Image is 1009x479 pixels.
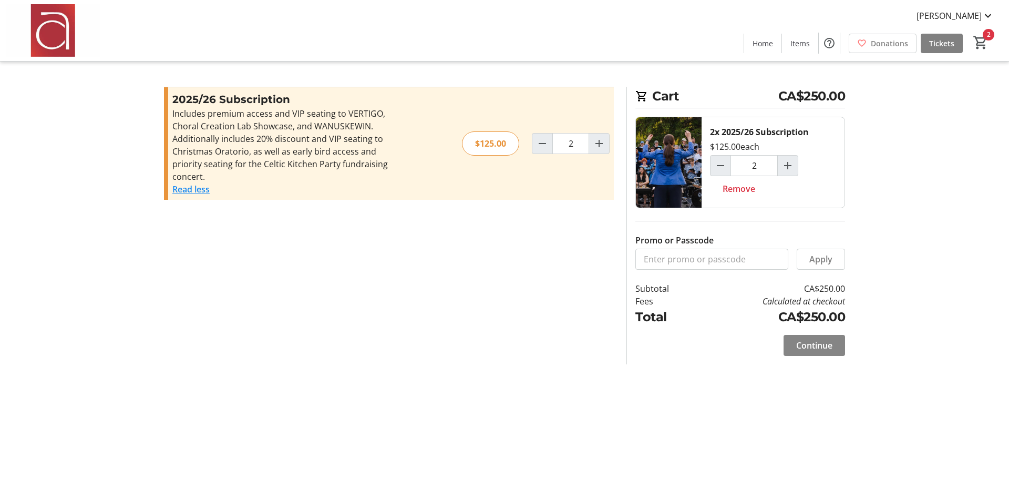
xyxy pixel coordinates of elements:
[908,7,1003,24] button: [PERSON_NAME]
[532,134,552,154] button: Decrement by one
[809,253,832,266] span: Apply
[796,339,832,352] span: Continue
[730,155,778,176] input: 2025/26 Subscription Quantity
[635,295,696,308] td: Fees
[782,34,818,53] a: Items
[849,34,917,53] a: Donations
[753,38,773,49] span: Home
[711,156,730,176] button: Decrement by one
[784,335,845,356] button: Continue
[635,308,696,327] td: Total
[971,33,990,52] button: Cart
[710,126,809,138] div: 2x 2025/26 Subscription
[929,38,954,49] span: Tickets
[462,131,519,156] div: $125.00
[635,282,696,295] td: Subtotal
[589,134,609,154] button: Increment by one
[797,249,845,270] button: Apply
[6,4,100,57] img: Amadeus Choir of Greater Toronto 's Logo
[172,107,402,183] div: Includes premium access and VIP seating to VERTIGO, Choral Creation Lab Showcase, and WANUSKEWIN....
[696,282,845,295] td: CA$250.00
[172,91,402,107] h3: 2025/26 Subscription
[696,295,845,308] td: Calculated at checkout
[778,156,798,176] button: Increment by one
[819,33,840,54] button: Help
[636,117,702,208] img: 2025/26 Subscription
[723,182,755,195] span: Remove
[635,234,714,247] label: Promo or Passcode
[744,34,781,53] a: Home
[696,308,845,327] td: CA$250.00
[710,140,759,153] div: $125.00 each
[552,133,589,154] input: 2025/26 Subscription Quantity
[635,249,788,270] input: Enter promo or passcode
[790,38,810,49] span: Items
[917,9,982,22] span: [PERSON_NAME]
[710,178,768,199] button: Remove
[172,183,210,196] button: Read less
[921,34,963,53] a: Tickets
[778,87,846,106] span: CA$250.00
[635,87,845,108] h2: Cart
[871,38,908,49] span: Donations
